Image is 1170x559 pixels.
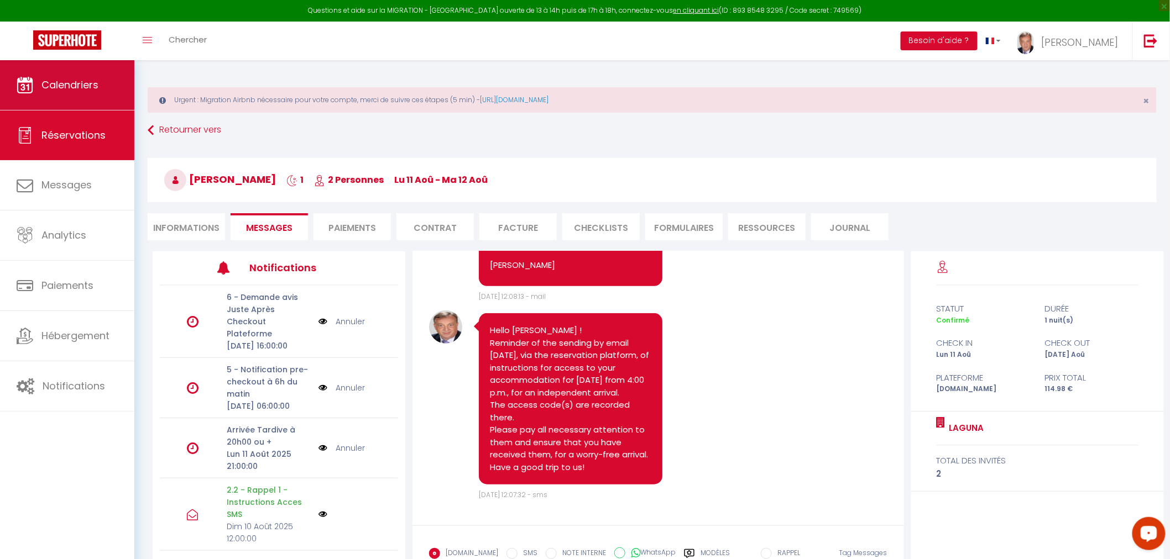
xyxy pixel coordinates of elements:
[336,382,365,394] a: Annuler
[673,6,719,15] a: en cliquant ici
[394,173,488,186] span: lu 11 Aoû - ma 12 Aoû
[1037,371,1146,384] div: Prix total
[929,336,1037,350] div: check in
[41,178,92,192] span: Messages
[1037,384,1146,394] div: 114.98 €
[33,30,101,50] img: Super Booking
[811,213,889,240] li: Journal
[246,222,292,234] span: Messages
[227,363,311,400] p: 5 - Notification pre-checkout à 6h du matin
[148,120,1157,140] a: Retourner vers
[490,259,651,272] p: [PERSON_NAME]
[1143,96,1150,106] button: Close
[479,213,557,240] li: Facture
[839,548,887,557] span: Tag Messages
[645,213,723,240] li: FORMULAIRES
[396,213,474,240] li: Contrat
[227,424,311,448] p: Arrivée Tardive à 20h00 ou +
[41,329,109,342] span: Hébergement
[160,22,215,60] a: Chercher
[164,172,276,186] span: [PERSON_NAME]
[249,255,349,280] h3: Notifications
[336,315,365,328] a: Annuler
[314,173,384,186] span: 2 Personnes
[929,371,1037,384] div: Plateforme
[479,292,546,301] span: [DATE] 12:08:13 - mail
[901,31,978,50] button: Besoin d'aide ?
[227,291,311,340] p: 6 - Demande avis Juste Après Checkout Plateforme
[1017,31,1034,54] img: ...
[429,310,462,344] img: 16747400506939.JPG
[1144,34,1158,48] img: logout
[227,400,311,412] p: [DATE] 06:00:00
[227,484,311,520] p: 2.2 - Rappel 1 - Instructions Acces SMS
[946,421,984,435] a: Laguna
[41,228,86,242] span: Analytics
[1124,513,1170,559] iframe: LiveChat chat widget
[148,87,1157,113] div: Urgent : Migration Airbnb nécessaire pour votre compte, merci de suivre ces étapes (5 min) -
[318,510,327,519] img: NO IMAGE
[148,213,225,240] li: Informations
[41,78,98,92] span: Calendriers
[41,128,106,142] span: Réservations
[336,442,365,454] a: Annuler
[318,442,327,454] img: NO IMAGE
[490,324,651,473] pre: Hello [PERSON_NAME] ! Reminder of the sending by email [DATE], via the reservation platform, of i...
[227,340,311,352] p: [DATE] 16:00:00
[937,315,970,325] span: Confirmé
[318,382,327,394] img: NO IMAGE
[1009,22,1132,60] a: ... [PERSON_NAME]
[937,467,1139,481] div: 2
[169,34,207,45] span: Chercher
[1143,94,1150,108] span: ×
[929,350,1037,360] div: Lun 11 Aoû
[929,302,1037,315] div: statut
[286,173,304,186] span: 1
[728,213,806,240] li: Ressources
[227,520,311,545] p: Dim 10 Août 2025 12:00:00
[314,213,391,240] li: Paiements
[43,379,105,393] span: Notifications
[1037,302,1146,315] div: durée
[1037,315,1146,326] div: 1 nuit(s)
[929,384,1037,394] div: [DOMAIN_NAME]
[1037,350,1146,360] div: [DATE] Aoû
[1041,35,1119,49] span: [PERSON_NAME]
[41,278,93,292] span: Paiements
[480,95,549,104] a: [URL][DOMAIN_NAME]
[479,490,547,499] span: [DATE] 12:07:32 - sms
[1037,336,1146,350] div: check out
[318,315,327,328] img: NO IMAGE
[227,448,311,472] p: Lun 11 Août 2025 21:00:00
[937,454,1139,467] div: total des invités
[562,213,640,240] li: CHECKLISTS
